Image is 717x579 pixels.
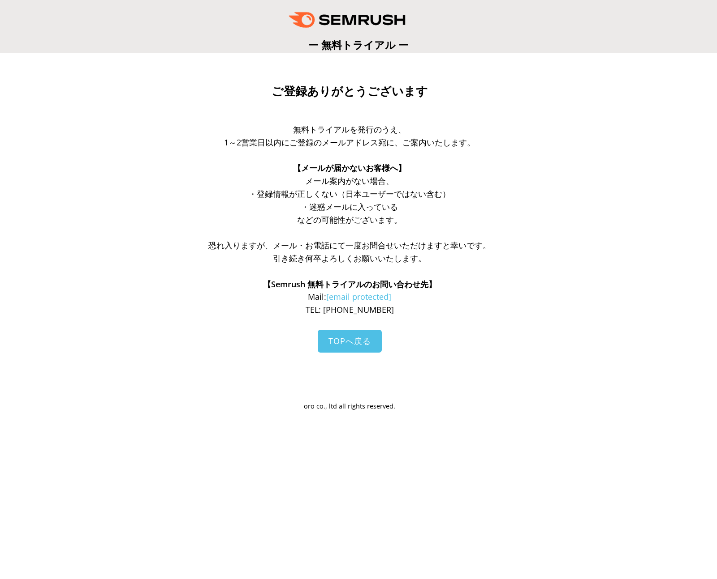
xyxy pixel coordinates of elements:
[208,240,491,251] span: 恐れ入りますが、メール・お電話にて一度お問合せいただけますと幸いです。
[273,253,426,264] span: 引き続き何卒よろしくお願いいたします。
[318,330,382,353] a: TOPへ戻る
[249,188,450,199] span: ・登録情報が正しくない（日本ユーザーではない含む）
[308,38,409,52] span: ー 無料トライアル ー
[326,291,391,302] a: [email protected]
[293,162,406,173] span: 【メールが届かないお客様へ】
[301,201,398,212] span: ・迷惑メールに入っている
[328,336,371,346] span: TOPへ戻る
[297,214,402,225] span: などの可能性がございます。
[293,124,406,135] span: 無料トライアルを発行のうえ、
[272,85,428,98] span: ご登録ありがとうございます
[304,402,395,410] span: oro co., ltd all rights reserved.
[305,175,394,186] span: メール案内がない場合、
[263,279,436,289] span: 【Semrush 無料トライアルのお問い合わせ先】
[308,291,391,302] span: Mail:
[306,304,394,315] span: TEL: [PHONE_NUMBER]
[224,137,475,148] span: 1～2営業日以内にご登録のメールアドレス宛に、ご案内いたします。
